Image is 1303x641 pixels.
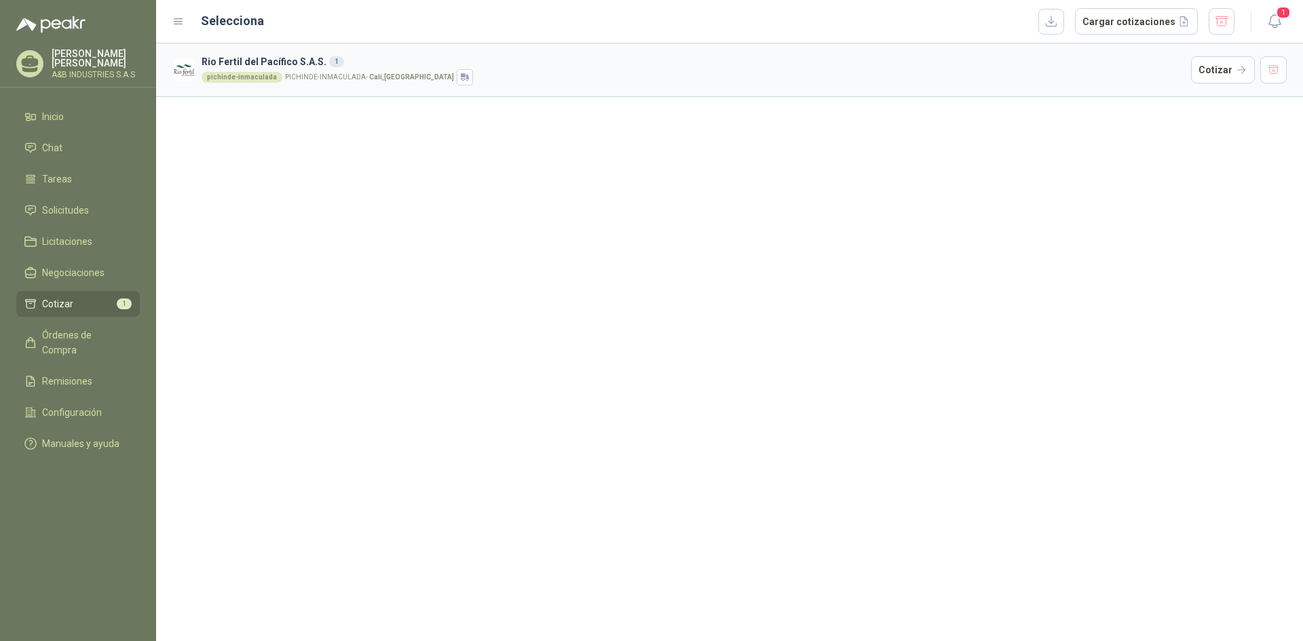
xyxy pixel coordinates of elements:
span: Órdenes de Compra [42,328,127,357]
div: 1 [329,56,344,67]
span: Solicitudes [42,203,89,218]
span: Remisiones [42,374,92,389]
div: pichinde-inmaculada [202,72,282,83]
span: Tareas [42,172,72,187]
img: Logo peakr [16,16,86,33]
span: Cotizar [42,296,73,311]
span: Chat [42,140,62,155]
span: Licitaciones [42,234,92,249]
a: Órdenes de Compra [16,322,140,363]
a: Remisiones [16,368,140,394]
span: Negociaciones [42,265,105,280]
a: Manuales y ayuda [16,431,140,457]
a: Tareas [16,166,140,192]
span: Configuración [42,405,102,420]
span: 1 [117,298,132,309]
button: Cotizar [1191,56,1255,83]
button: Cargar cotizaciones [1075,8,1198,35]
p: A&B INDUSTRIES S.A.S [52,71,140,79]
p: PICHINDE-INMACULADA - [285,74,454,81]
a: Licitaciones [16,229,140,254]
a: Negociaciones [16,260,140,286]
p: [PERSON_NAME] [PERSON_NAME] [52,49,140,68]
img: Company Logo [172,58,196,82]
a: Configuración [16,400,140,425]
span: Inicio [42,109,64,124]
span: Manuales y ayuda [42,436,119,451]
button: 1 [1262,9,1287,34]
h3: Rio Fertil del Pacífico S.A.S. [202,54,1186,69]
h2: Selecciona [201,12,264,31]
a: Cotizar1 [16,291,140,317]
strong: Cali , [GEOGRAPHIC_DATA] [369,73,454,81]
span: 1 [1276,6,1291,19]
a: Chat [16,135,140,161]
a: Solicitudes [16,197,140,223]
a: Inicio [16,104,140,130]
